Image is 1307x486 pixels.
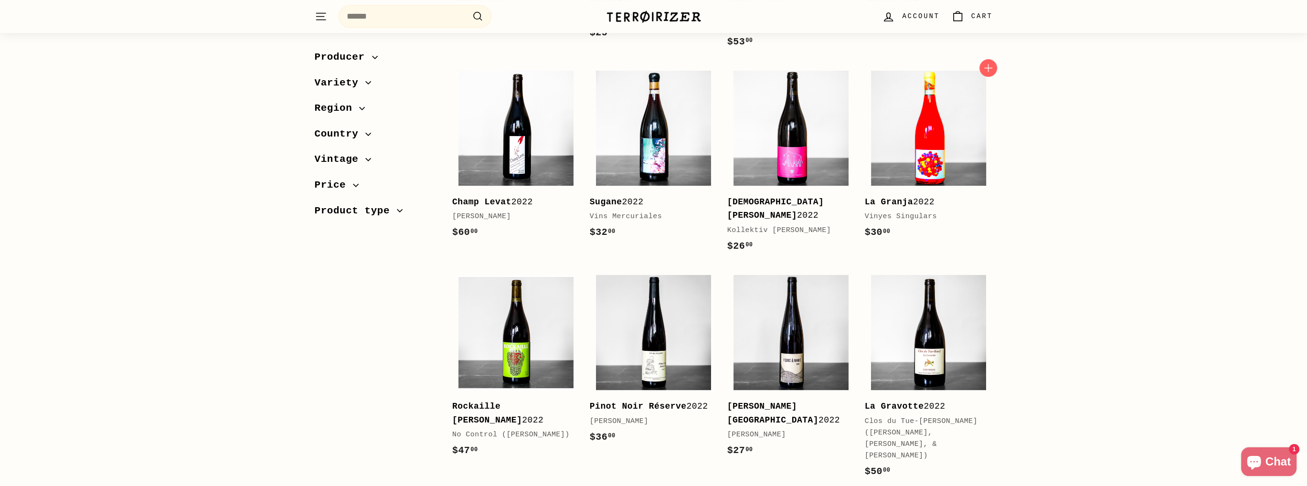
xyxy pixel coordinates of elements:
[452,445,478,456] span: $47
[608,228,615,235] sup: 00
[946,2,999,31] a: Cart
[971,11,993,21] span: Cart
[452,268,580,468] a: Rockaille [PERSON_NAME]2022No Control ([PERSON_NAME])
[315,151,366,168] span: Vintage
[727,401,818,425] b: [PERSON_NAME][GEOGRAPHIC_DATA]
[865,211,983,222] div: Vinyes Singulars
[590,400,708,413] div: 2022
[590,27,616,38] span: $25
[315,100,360,116] span: Region
[727,400,846,427] div: 2022
[865,416,983,462] div: Clos du Tue-[PERSON_NAME] ([PERSON_NAME], [PERSON_NAME], & [PERSON_NAME])
[452,211,571,222] div: [PERSON_NAME]
[315,177,353,193] span: Price
[745,242,753,248] sup: 00
[865,401,924,411] b: La Gravotte
[876,2,945,31] a: Account
[452,401,522,425] b: Rockaille [PERSON_NAME]
[865,466,891,477] span: $50
[727,445,753,456] span: $27
[590,401,687,411] b: Pinot Noir Réserve
[883,467,890,474] sup: 00
[315,149,437,175] button: Vintage
[315,47,437,73] button: Producer
[865,195,983,209] div: 2022
[315,203,397,219] span: Product type
[727,225,846,236] div: Kollektiv [PERSON_NAME]
[590,195,708,209] div: 2022
[727,36,753,47] span: $53
[315,175,437,201] button: Price
[452,429,571,441] div: No Control ([PERSON_NAME])
[315,201,437,226] button: Product type
[883,228,890,235] sup: 00
[1238,447,1299,478] inbox-online-store-chat: Shopify online store chat
[727,429,846,441] div: [PERSON_NAME]
[452,197,511,207] b: Champ Levat
[315,124,437,149] button: Country
[452,195,571,209] div: 2022
[745,37,753,44] sup: 00
[452,64,580,250] a: Champ Levat2022[PERSON_NAME]
[315,98,437,124] button: Region
[608,433,615,439] sup: 00
[470,446,478,453] sup: 00
[452,227,478,238] span: $60
[590,268,718,454] a: Pinot Noir Réserve2022[PERSON_NAME]
[315,49,372,65] span: Producer
[315,73,437,98] button: Variety
[865,227,891,238] span: $30
[727,241,753,252] span: $26
[590,416,708,427] div: [PERSON_NAME]
[727,195,846,223] div: 2022
[865,197,913,207] b: La Granja
[865,400,983,413] div: 2022
[727,64,855,264] a: [DEMOGRAPHIC_DATA][PERSON_NAME]2022Kollektiv [PERSON_NAME]
[865,64,993,250] a: La Granja2022Vinyes Singulars
[590,64,718,250] a: Sugane2022Vins Mercuriales
[470,228,478,235] sup: 00
[590,211,708,222] div: Vins Mercuriales
[590,432,616,443] span: $36
[590,197,622,207] b: Sugane
[902,11,939,21] span: Account
[745,446,753,453] sup: 00
[727,268,855,468] a: [PERSON_NAME][GEOGRAPHIC_DATA]2022[PERSON_NAME]
[590,227,616,238] span: $32
[315,126,366,142] span: Country
[727,197,824,221] b: [DEMOGRAPHIC_DATA][PERSON_NAME]
[315,75,366,91] span: Variety
[452,400,571,427] div: 2022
